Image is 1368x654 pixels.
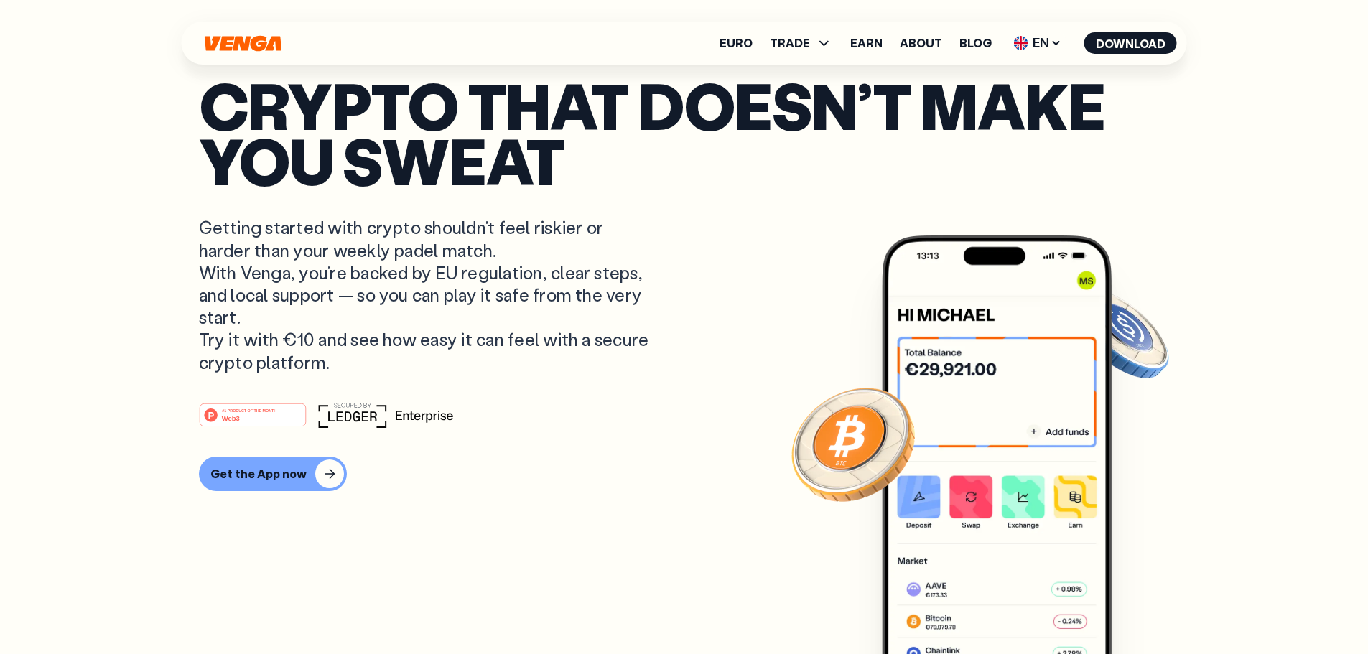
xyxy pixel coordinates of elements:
[1069,282,1172,386] img: USDC coin
[199,457,347,491] button: Get the App now
[210,467,307,481] div: Get the App now
[770,37,810,49] span: TRADE
[222,408,276,413] tspan: #1 PRODUCT OF THE MONTH
[199,216,653,373] p: Getting started with crypto shouldn’t feel riskier or harder than your weekly padel match. With V...
[959,37,992,49] a: Blog
[720,37,753,49] a: Euro
[199,411,307,430] a: #1 PRODUCT OF THE MONTHWeb3
[788,379,918,508] img: Bitcoin
[1009,32,1067,55] span: EN
[199,78,1170,187] p: Crypto that doesn’t make you sweat
[850,37,883,49] a: Earn
[221,414,239,421] tspan: Web3
[770,34,833,52] span: TRADE
[1084,32,1177,54] button: Download
[1014,36,1028,50] img: flag-uk
[199,457,1170,491] a: Get the App now
[203,35,284,52] svg: Home
[900,37,942,49] a: About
